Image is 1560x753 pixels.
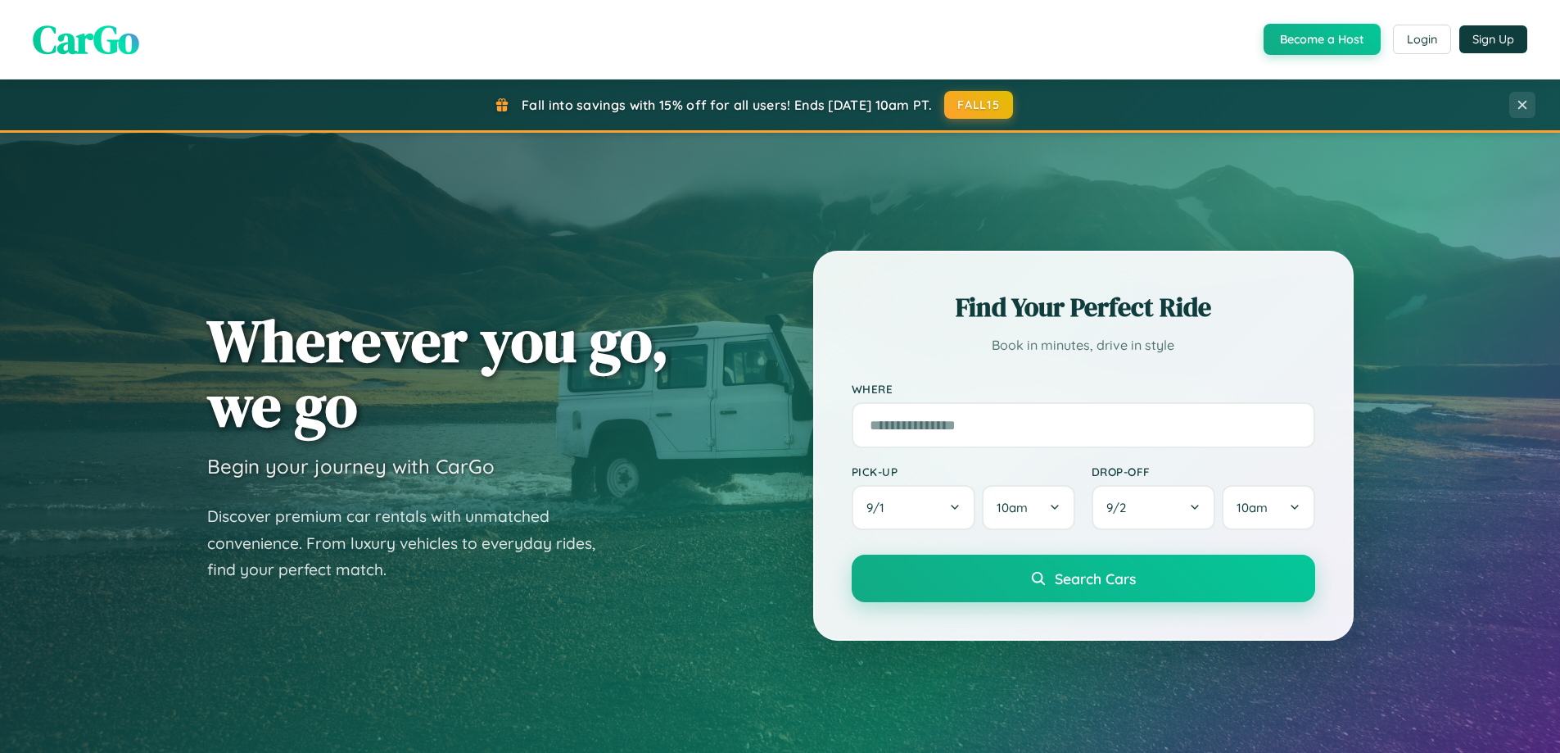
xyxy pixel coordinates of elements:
[207,308,669,438] h1: Wherever you go, we go
[522,97,932,113] span: Fall into savings with 15% off for all users! Ends [DATE] 10am PT.
[852,485,976,530] button: 9/1
[1237,500,1268,515] span: 10am
[1264,24,1381,55] button: Become a Host
[852,333,1315,357] p: Book in minutes, drive in style
[1092,485,1216,530] button: 9/2
[1055,569,1136,587] span: Search Cars
[852,382,1315,396] label: Where
[1459,25,1527,53] button: Sign Up
[852,289,1315,325] h2: Find Your Perfect Ride
[1092,465,1315,479] label: Drop-off
[852,465,1075,479] label: Pick-up
[207,503,617,583] p: Discover premium car rentals with unmatched convenience. From luxury vehicles to everyday rides, ...
[33,12,139,66] span: CarGo
[866,500,893,515] span: 9 / 1
[1222,485,1314,530] button: 10am
[982,485,1074,530] button: 10am
[1393,25,1451,54] button: Login
[207,454,495,479] h3: Begin your journey with CarGo
[997,500,1028,515] span: 10am
[852,555,1315,602] button: Search Cars
[1106,500,1134,515] span: 9 / 2
[944,91,1013,119] button: FALL15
